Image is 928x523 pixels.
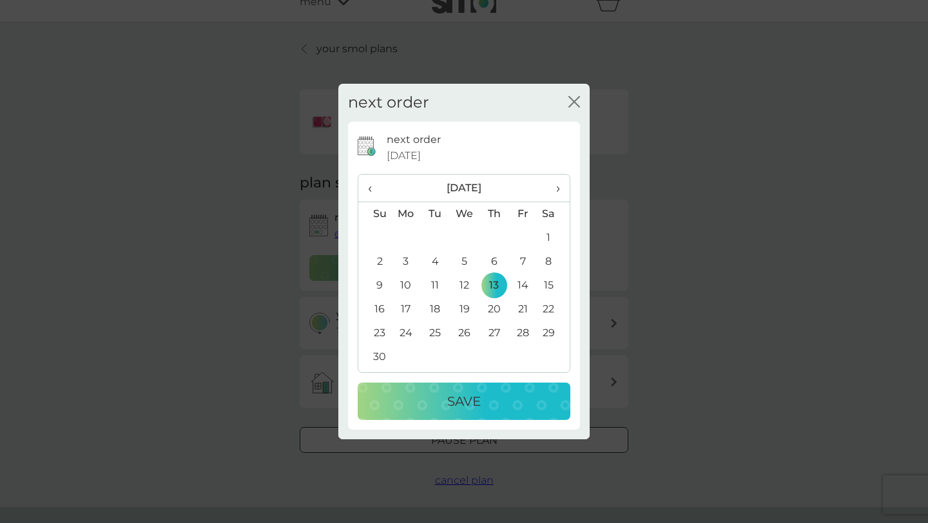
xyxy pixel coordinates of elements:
[450,274,479,298] td: 12
[537,321,570,345] td: 29
[391,175,537,202] th: [DATE]
[547,175,560,202] span: ›
[479,250,508,274] td: 6
[421,202,450,226] th: Tu
[391,321,421,345] td: 24
[358,321,391,345] td: 23
[358,298,391,321] td: 16
[508,321,537,345] td: 28
[537,226,570,250] td: 1
[568,96,580,109] button: close
[391,298,421,321] td: 17
[450,298,479,321] td: 19
[537,274,570,298] td: 15
[508,298,537,321] td: 21
[508,202,537,226] th: Fr
[368,175,382,202] span: ‹
[479,202,508,226] th: Th
[537,298,570,321] td: 22
[358,345,391,369] td: 30
[479,298,508,321] td: 20
[447,391,481,412] p: Save
[450,202,479,226] th: We
[537,250,570,274] td: 8
[508,250,537,274] td: 7
[358,274,391,298] td: 9
[387,147,421,164] span: [DATE]
[421,274,450,298] td: 11
[358,250,391,274] td: 2
[387,131,441,148] p: next order
[348,93,429,112] h2: next order
[479,321,508,345] td: 27
[479,274,508,298] td: 13
[391,274,421,298] td: 10
[391,202,421,226] th: Mo
[537,202,570,226] th: Sa
[358,202,391,226] th: Su
[421,321,450,345] td: 25
[421,298,450,321] td: 18
[450,321,479,345] td: 26
[450,250,479,274] td: 5
[421,250,450,274] td: 4
[391,250,421,274] td: 3
[358,383,570,420] button: Save
[508,274,537,298] td: 14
